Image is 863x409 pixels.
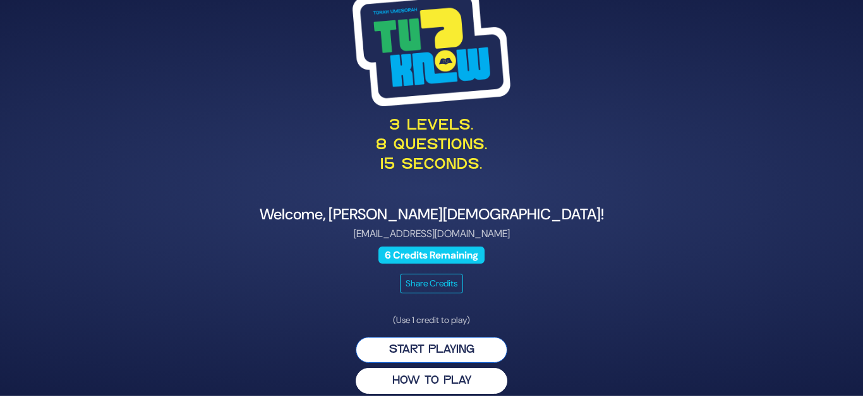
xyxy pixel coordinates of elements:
[123,116,740,176] p: 3 levels. 8 questions. 15 seconds.
[356,337,507,363] button: Start Playing
[378,247,485,264] span: 6 Credits Remaining
[356,314,507,327] p: (Use 1 credit to play)
[356,368,507,394] button: HOW TO PLAY
[123,226,740,241] p: [EMAIL_ADDRESS][DOMAIN_NAME]
[400,274,463,293] button: Share Credits
[123,205,740,224] h4: Welcome, [PERSON_NAME][DEMOGRAPHIC_DATA]!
